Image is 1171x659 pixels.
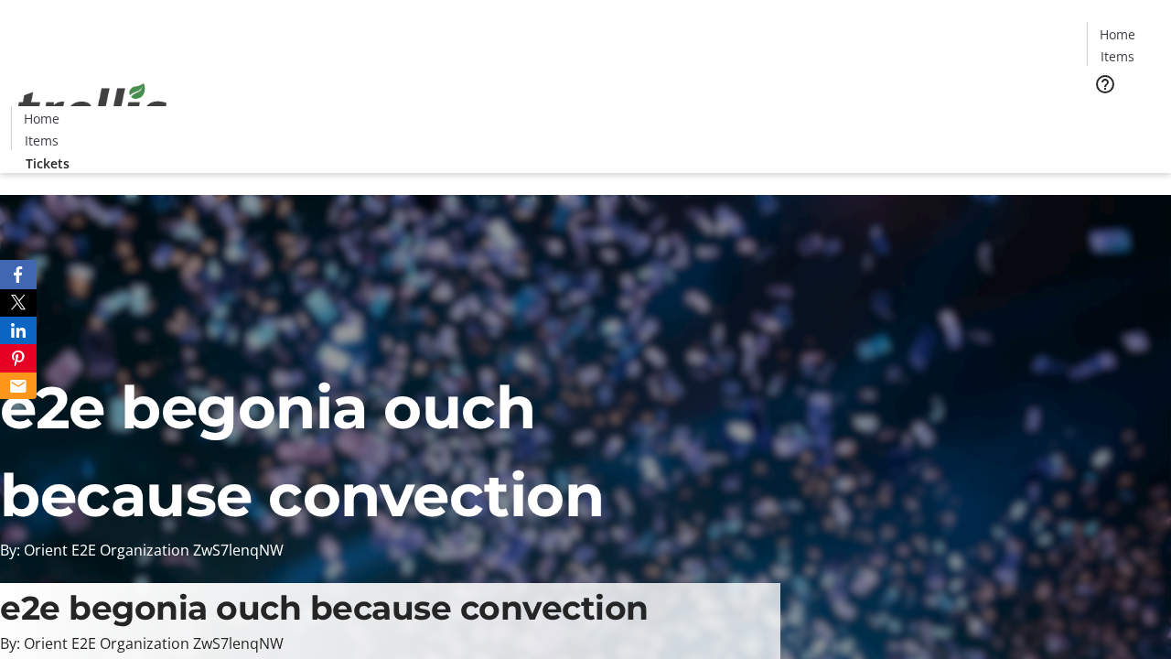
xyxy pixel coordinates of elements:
[12,109,70,128] a: Home
[26,154,70,173] span: Tickets
[11,63,174,155] img: Orient E2E Organization ZwS7lenqNW's Logo
[1088,25,1146,44] a: Home
[1087,106,1160,125] a: Tickets
[24,109,59,128] span: Home
[12,131,70,150] a: Items
[1101,47,1134,66] span: Items
[11,154,84,173] a: Tickets
[1100,25,1135,44] span: Home
[1088,47,1146,66] a: Items
[1101,106,1145,125] span: Tickets
[25,131,59,150] span: Items
[1087,66,1123,103] button: Help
